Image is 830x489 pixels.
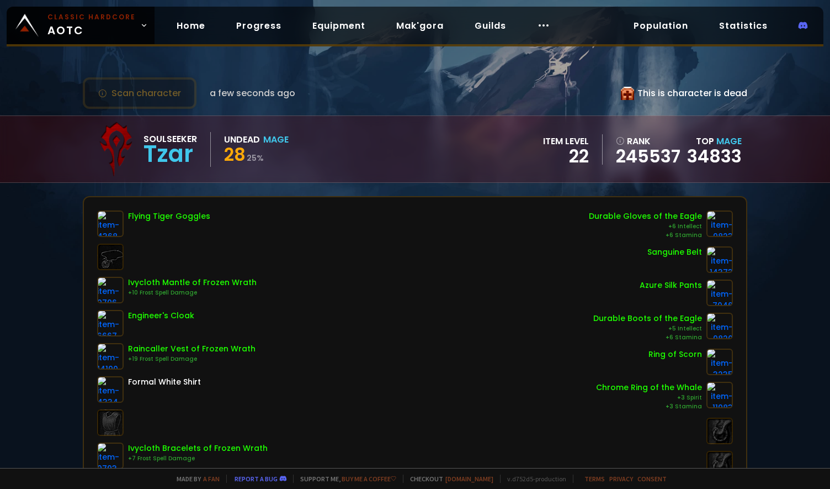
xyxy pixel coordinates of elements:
[593,324,702,333] div: +5 Intellect
[203,475,220,483] a: a fan
[224,133,260,146] div: Undead
[403,475,493,483] span: Checkout
[128,443,268,454] div: Ivycloth Bracelets of Frozen Wrath
[716,135,742,148] span: Mage
[706,382,733,408] img: item-11983
[128,343,256,355] div: Raincaller Vest of Frozen Wrath
[584,475,605,483] a: Terms
[128,454,268,463] div: +7 Frost Spell Damage
[589,222,702,231] div: +6 Intellect
[706,211,733,237] img: item-9823
[168,14,214,37] a: Home
[596,382,702,393] div: Chrome Ring of the Whale
[47,12,136,39] span: AOTC
[7,7,155,44] a: Classic HardcoreAOTC
[128,376,201,388] div: Formal White Shirt
[593,313,702,324] div: Durable Boots of the Eagle
[543,148,589,165] div: 22
[128,277,257,288] div: Ivycloth Mantle of Frozen Wrath
[342,475,396,483] a: Buy me a coffee
[609,475,633,483] a: Privacy
[616,148,680,165] a: 245537
[97,376,124,403] img: item-4334
[543,134,589,148] div: item level
[227,14,290,37] a: Progress
[647,246,702,258] div: Sanguine Belt
[648,349,702,360] div: Ring of Scorn
[143,132,197,146] div: Soulseeker
[616,134,680,148] div: rank
[170,475,220,483] span: Made by
[128,211,210,222] div: Flying Tiger Goggles
[445,475,493,483] a: [DOMAIN_NAME]
[687,144,742,169] a: 34833
[637,475,667,483] a: Consent
[387,14,453,37] a: Mak'gora
[247,153,264,164] small: 25 %
[97,211,124,237] img: item-4368
[640,280,702,291] div: Azure Silk Pants
[143,146,197,162] div: Tzar
[596,393,702,402] div: +3 Spirit
[97,277,124,303] img: item-9796
[97,310,124,336] img: item-6667
[589,231,702,240] div: +6 Stamina
[500,475,566,483] span: v. d752d5 - production
[710,14,776,37] a: Statistics
[263,133,289,146] div: Mage
[706,313,733,339] img: item-9820
[596,402,702,411] div: +3 Stamina
[210,86,295,100] span: a few seconds ago
[97,443,124,469] img: item-9793
[706,349,733,375] img: item-3235
[293,475,396,483] span: Support me,
[128,288,257,297] div: +10 Frost Spell Damage
[47,12,136,22] small: Classic Hardcore
[97,343,124,370] img: item-14190
[224,142,246,167] span: 28
[706,246,733,273] img: item-14373
[304,14,374,37] a: Equipment
[128,355,256,364] div: +19 Frost Spell Damage
[706,280,733,306] img: item-7046
[235,475,278,483] a: Report a bug
[687,134,742,148] div: Top
[466,14,515,37] a: Guilds
[593,333,702,342] div: +6 Stamina
[621,86,747,100] div: This is character is dead
[83,77,196,109] button: Scan character
[625,14,697,37] a: Population
[128,310,194,322] div: Engineer's Cloak
[589,211,702,222] div: Durable Gloves of the Eagle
